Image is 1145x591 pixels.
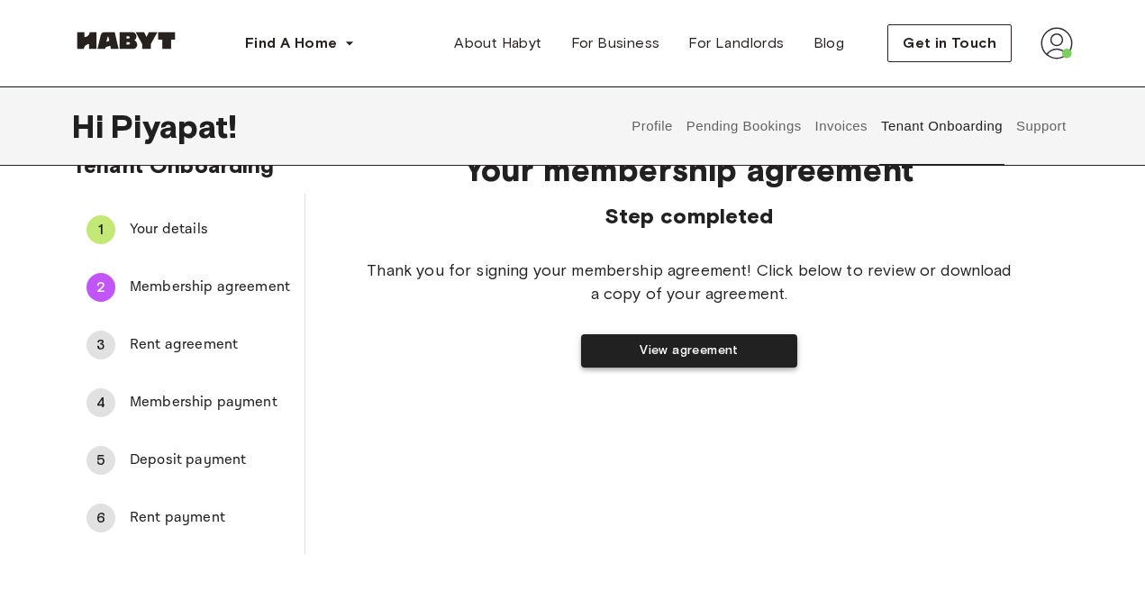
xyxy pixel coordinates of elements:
[130,219,290,241] span: Your details
[363,259,1015,305] span: Thank you for signing your membership agreement! Click below to review or download a copy of your...
[363,150,1015,188] span: Your membership agreement
[72,266,304,309] div: 2Membership agreement
[813,32,845,54] span: Blog
[363,203,1015,230] span: Step completed
[130,450,290,471] span: Deposit payment
[799,25,859,61] a: Blog
[130,507,290,529] span: Rent payment
[688,32,784,54] span: For Landlords
[674,25,798,61] a: For Landlords
[111,107,237,145] span: Piyapat !
[72,439,304,482] div: 5Deposit payment
[86,273,115,302] div: 2
[86,215,115,244] div: 1
[571,32,660,54] span: For Business
[684,86,804,166] button: Pending Bookings
[454,32,541,54] span: About Habyt
[813,86,869,166] button: Invoices
[72,496,304,540] div: 6Rent payment
[903,32,996,54] span: Get in Touch
[1040,27,1073,59] img: avatar
[581,334,797,368] button: View agreement
[887,24,1012,62] button: Get in Touch
[630,86,676,166] button: Profile
[130,334,290,356] span: Rent agreement
[86,504,115,532] div: 6
[72,107,111,145] span: Hi
[86,331,115,359] div: 3
[557,25,675,61] a: For Business
[130,392,290,414] span: Membership payment
[363,334,1015,368] a: View agreement
[625,86,1073,166] div: user profile tabs
[86,446,115,475] div: 5
[130,277,290,298] span: Membership agreement
[440,25,556,61] a: About Habyt
[245,32,337,54] span: Find A Home
[1013,86,1068,166] button: Support
[879,86,1005,166] button: Tenant Onboarding
[72,381,304,424] div: 4Membership payment
[86,388,115,417] div: 4
[72,32,180,50] img: Habyt
[72,208,304,251] div: 1Your details
[231,25,369,61] button: Find A Home
[72,323,304,367] div: 3Rent agreement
